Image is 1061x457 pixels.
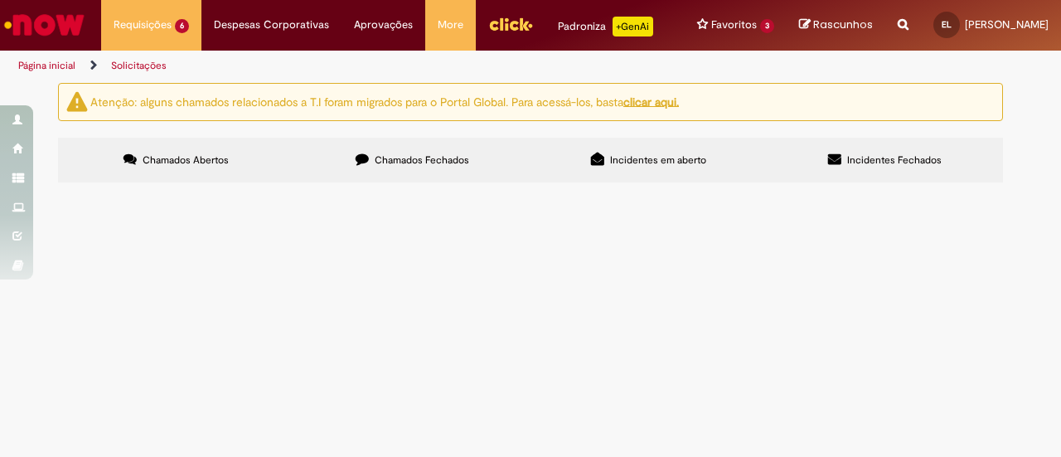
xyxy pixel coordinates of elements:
span: Rascunhos [813,17,873,32]
span: More [438,17,463,33]
span: Incidentes Fechados [847,153,942,167]
p: +GenAi [613,17,653,36]
span: Chamados Abertos [143,153,229,167]
span: 3 [760,19,774,33]
span: [PERSON_NAME] [965,17,1049,32]
ng-bind-html: Atenção: alguns chamados relacionados a T.I foram migrados para o Portal Global. Para acessá-los,... [90,94,679,109]
a: clicar aqui. [623,94,679,109]
span: Aprovações [354,17,413,33]
span: Chamados Fechados [375,153,469,167]
img: ServiceNow [2,8,87,41]
span: 6 [175,19,189,33]
span: Favoritos [711,17,757,33]
div: Padroniza [558,17,653,36]
a: Rascunhos [799,17,873,33]
img: click_logo_yellow_360x200.png [488,12,533,36]
a: Solicitações [111,59,167,72]
a: Página inicial [18,59,75,72]
span: Incidentes em aberto [610,153,706,167]
span: Despesas Corporativas [214,17,329,33]
span: EL [942,19,952,30]
span: Requisições [114,17,172,33]
ul: Trilhas de página [12,51,695,81]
